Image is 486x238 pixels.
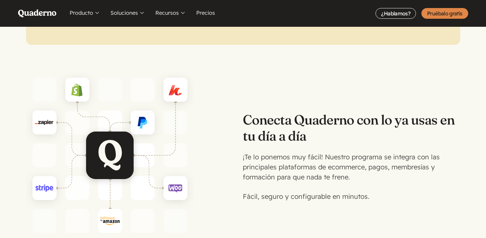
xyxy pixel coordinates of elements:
a: ¿Hablamos? [375,8,416,19]
h3: Conecta Quaderno con lo ya usas en tu día a día [243,112,460,144]
p: ¡Te lo ponemos muy fácil! Nuestro programa se integra con las principales plataformas de ecommerc... [243,152,460,182]
a: Pruébalo gratis [421,8,468,19]
p: Fácil, seguro y configurable en minutos. [243,191,460,202]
